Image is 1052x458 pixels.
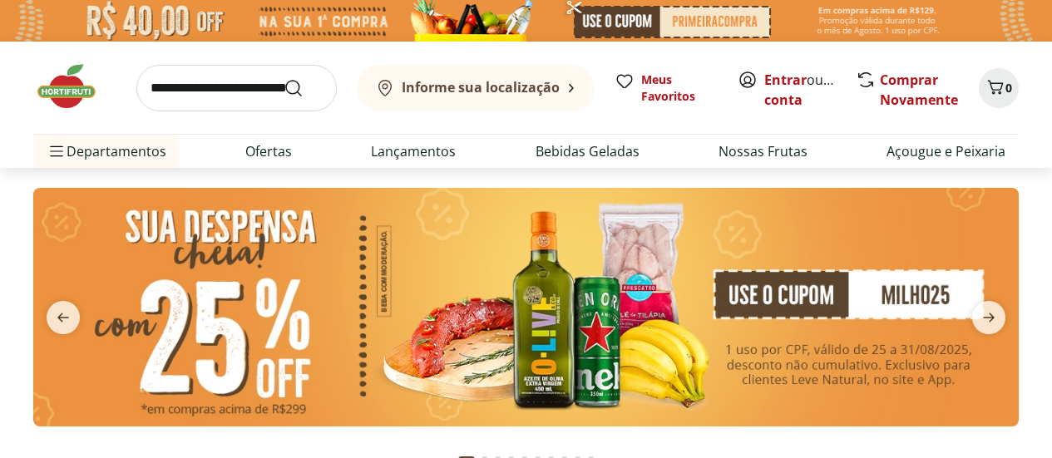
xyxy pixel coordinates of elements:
b: Informe sua localização [402,78,560,96]
span: ou [764,70,838,110]
a: Ofertas [245,141,292,161]
a: Meus Favoritos [615,71,718,105]
a: Nossas Frutas [719,141,808,161]
input: search [136,65,337,111]
a: Lançamentos [371,141,456,161]
a: Açougue e Peixaria [887,141,1005,161]
span: Meus Favoritos [641,71,718,105]
a: Comprar Novamente [880,71,958,109]
a: Bebidas Geladas [536,141,640,161]
a: Entrar [764,71,807,89]
span: Departamentos [47,131,166,171]
img: cupom [33,188,1019,426]
button: Menu [47,131,67,171]
a: Criar conta [764,71,856,109]
button: previous [33,301,93,334]
button: Submit Search [284,78,324,98]
button: Carrinho [979,68,1019,108]
span: 0 [1005,80,1012,96]
button: Informe sua localização [357,65,595,111]
img: Hortifruti [33,62,116,111]
button: next [959,301,1019,334]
